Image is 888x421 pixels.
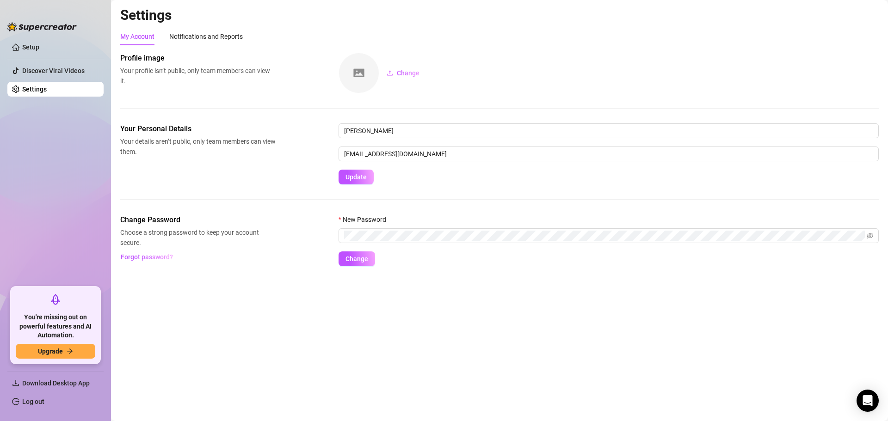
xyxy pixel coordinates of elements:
div: Notifications and Reports [169,31,243,42]
span: You're missing out on powerful features and AI Automation. [16,313,95,340]
span: upload [387,70,393,76]
img: logo-BBDzfeDw.svg [7,22,77,31]
input: New Password [344,231,865,241]
span: Upgrade [38,348,63,355]
span: Change [345,255,368,262]
span: Your profile isn’t public, only team members can view it. [120,66,276,86]
h2: Settings [120,6,879,24]
span: Change Password [120,214,276,226]
button: Change [339,251,375,266]
a: Log out [22,398,44,405]
button: Change [379,66,427,80]
span: Update [345,173,367,181]
a: Discover Viral Videos [22,67,85,74]
span: eye-invisible [867,232,873,239]
input: Enter name [339,123,879,138]
span: Your details aren’t public, only team members can view them. [120,136,276,157]
span: Your Personal Details [120,123,276,134]
a: Settings [22,85,47,93]
a: Setup [22,43,39,51]
img: square-placeholder.png [339,53,379,93]
button: Upgradearrow-right [16,344,95,359]
label: New Password [339,214,392,225]
span: rocket [50,294,61,305]
button: Forgot password? [120,250,173,264]
div: My Account [120,31,154,42]
span: download [12,379,19,387]
input: Enter new email [339,146,879,161]
span: Profile image [120,53,276,64]
span: Choose a strong password to keep your account secure. [120,227,276,248]
span: Change [397,69,419,77]
button: Update [339,170,374,184]
span: Download Desktop App [22,379,90,387]
div: Open Intercom Messenger [857,390,879,412]
span: arrow-right [67,348,73,354]
span: Forgot password? [121,253,173,261]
